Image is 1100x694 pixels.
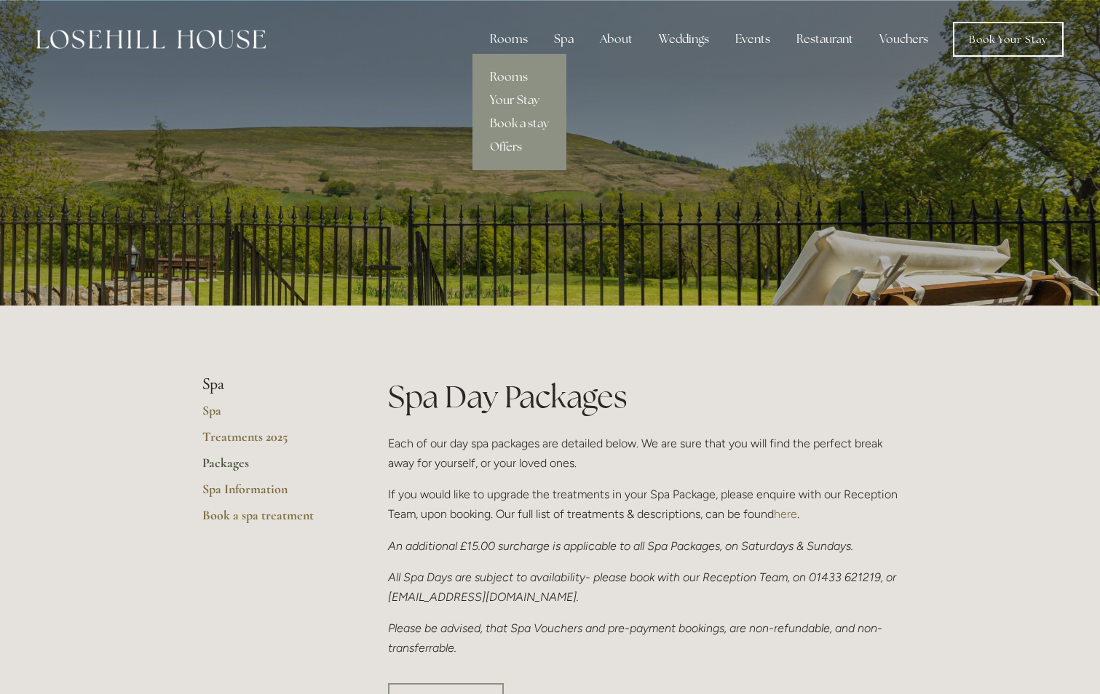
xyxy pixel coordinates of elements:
div: Events [724,25,782,54]
img: Losehill House [36,30,266,49]
p: If you would like to upgrade the treatments in your Spa Package, please enquire with our Receptio... [388,484,898,524]
em: An additional £15.00 surcharge is applicable to all Spa Packages, on Saturdays & Sundays. [388,539,853,553]
li: Spa [202,375,341,394]
div: Spa [542,25,585,54]
a: Treatments 2025 [202,428,341,455]
h1: Spa Day Packages [388,375,898,418]
a: Rooms [472,65,566,89]
p: Each of our day spa packages are detailed below. We are sure that you will find the perfect break... [388,434,898,473]
a: Offers [472,135,566,159]
a: Book a spa treatment [202,507,341,533]
a: Book a stay [472,112,566,135]
div: About [588,25,644,54]
div: Restaurant [785,25,865,54]
div: Weddings [647,25,721,54]
em: All Spa Days are subject to availability- please book with our Reception Team, on 01433 621219, o... [388,570,899,604]
a: here [774,507,797,521]
a: Spa [202,402,341,428]
div: Rooms [478,25,539,54]
em: Please be advised, that Spa Vouchers and pre-payment bookings, are non-refundable, and non-transf... [388,621,882,655]
a: Vouchers [868,25,940,54]
a: Your Stay [472,89,566,112]
a: Book Your Stay [953,22,1064,57]
a: Spa Information [202,481,341,507]
a: Packages [202,455,341,481]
